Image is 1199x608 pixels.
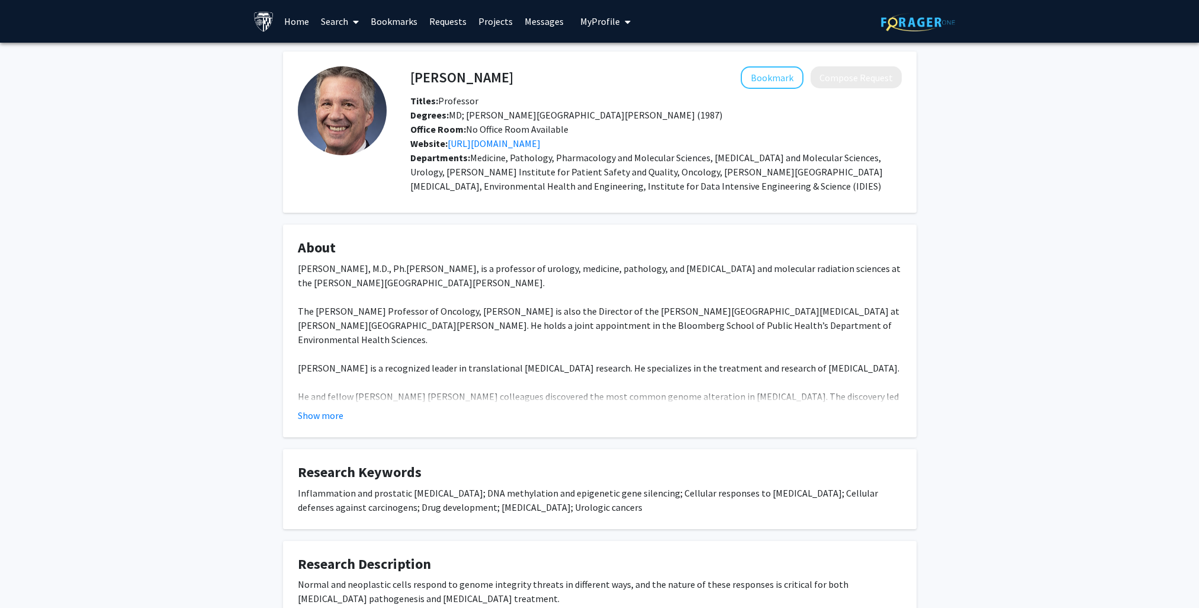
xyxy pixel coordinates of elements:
a: Search [315,1,365,42]
span: My Profile [580,15,620,27]
button: Compose Request to Bill Nelson [811,66,902,88]
a: Bookmarks [365,1,423,42]
span: MD; [PERSON_NAME][GEOGRAPHIC_DATA][PERSON_NAME] (1987) [410,109,722,121]
span: No Office Room Available [410,123,568,135]
b: Website: [410,137,448,149]
iframe: Chat [9,555,50,599]
span: Professor [410,95,478,107]
img: Profile Picture [298,66,387,155]
a: Opens in a new tab [448,137,541,149]
a: Messages [519,1,570,42]
span: Medicine, Pathology, Pharmacology and Molecular Sciences, [MEDICAL_DATA] and Molecular Sciences, ... [410,152,883,192]
b: Degrees: [410,109,449,121]
h4: Research Keywords [298,464,902,481]
h4: About [298,239,902,257]
button: Add Bill Nelson to Bookmarks [741,66,803,89]
a: Home [278,1,315,42]
img: Johns Hopkins University Logo [253,11,274,32]
button: Show more [298,408,343,423]
h4: Research Description [298,556,902,573]
b: Titles: [410,95,438,107]
a: Requests [423,1,472,42]
img: ForagerOne Logo [881,13,955,31]
b: Departments: [410,152,470,164]
div: Inflammation and prostatic [MEDICAL_DATA]; DNA methylation and epigenetic gene silencing; Cellula... [298,486,902,514]
h4: [PERSON_NAME] [410,66,513,88]
b: Office Room: [410,123,466,135]
a: Projects [472,1,519,42]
